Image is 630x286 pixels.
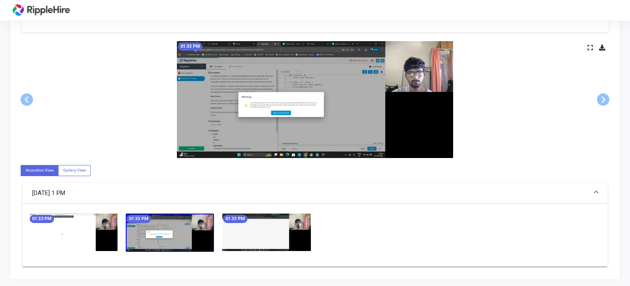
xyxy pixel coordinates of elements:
[22,204,608,266] div: [DATE] 1 PM
[22,183,608,204] mat-expansion-panel-header: [DATE] 1 PM
[58,165,91,176] label: Gallery View
[29,214,118,251] img: screenshot-1756022568688.jpeg
[32,188,588,198] mat-panel-title: [DATE] 1 PM
[178,42,202,51] mat-chip: 01:33 PM
[127,215,151,223] mat-chip: 01:33 PM
[222,214,311,251] img: screenshot-1756022589238.jpeg
[126,214,214,252] img: screenshot-1756022585167.jpeg
[30,215,54,223] mat-chip: 01:32 PM
[21,165,59,176] label: Accordion View
[177,41,453,158] img: screenshot-1756022585167.jpeg
[223,215,247,223] mat-chip: 01:33 PM
[10,2,72,19] img: logo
